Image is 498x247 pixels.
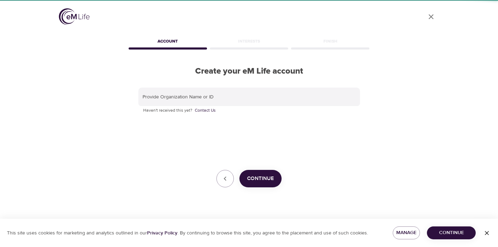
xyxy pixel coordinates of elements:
a: close [423,8,439,25]
p: Haven't received this yet? [143,107,355,114]
a: Privacy Policy [147,230,177,236]
button: Continue [239,170,282,187]
a: Contact Us [195,107,216,114]
span: Manage [398,229,414,237]
img: logo [59,8,90,25]
button: Manage [393,226,420,239]
button: Continue [427,226,476,239]
span: Continue [432,229,470,237]
span: Continue [247,174,274,183]
h2: Create your eM Life account [127,66,371,76]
